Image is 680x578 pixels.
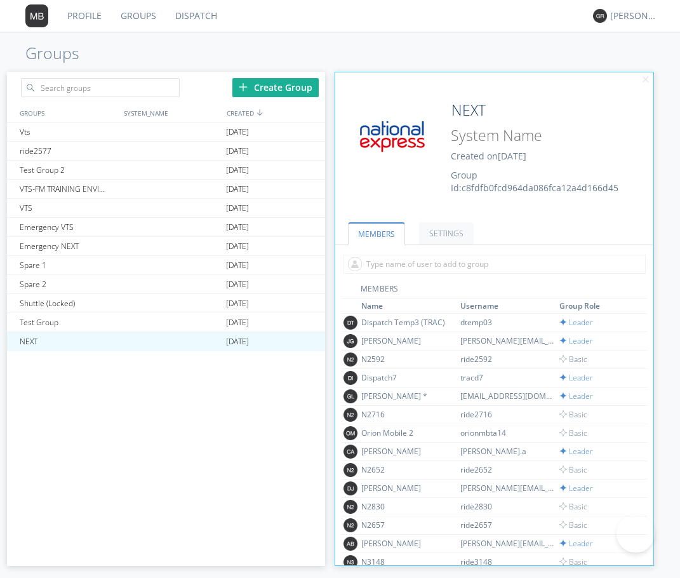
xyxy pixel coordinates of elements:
span: Basic [559,427,587,438]
div: Spare 2 [17,275,119,293]
a: Emergency VTS[DATE] [7,218,325,237]
a: Emergency NEXT[DATE] [7,237,325,256]
div: VTS [17,199,119,217]
a: NEXT[DATE] [7,332,325,351]
div: [PERSON_NAME][EMAIL_ADDRESS][PERSON_NAME][DOMAIN_NAME] [460,483,556,494]
a: Spare 2[DATE] [7,275,325,294]
div: CREATED [223,104,327,122]
div: dtemp03 [460,317,556,328]
div: ride2577 [17,142,119,160]
div: MEMBERS [342,283,647,299]
div: ride2657 [460,520,556,530]
span: [DATE] [498,150,526,162]
div: N2657 [361,520,457,530]
img: 373638.png [343,408,357,422]
img: cancel.svg [641,76,650,84]
span: Leader [559,372,593,383]
img: 373638.png [343,537,357,551]
a: MEMBERS [348,222,405,245]
span: [DATE] [226,218,249,237]
div: [PERSON_NAME] * [610,10,658,22]
div: [PERSON_NAME][EMAIL_ADDRESS][DOMAIN_NAME] [460,335,556,346]
a: Test Group[DATE] [7,313,325,332]
span: [DATE] [226,237,249,256]
img: 373638.png [343,389,357,403]
span: Leader [559,483,593,494]
img: 373638.png [25,4,48,27]
img: 373638.png [343,555,357,569]
div: Spare 1 [17,256,119,274]
div: Shuttle (Locked) [17,294,119,313]
span: Leader [559,391,593,401]
span: Basic [559,409,587,420]
span: Basic [559,354,587,365]
img: 86156921da8b4e568c343277b65ce0c4 [345,98,440,175]
th: Toggle SortBy [557,299,639,314]
div: [PERSON_NAME].a [460,446,556,457]
div: Emergency NEXT [17,237,119,255]
span: [DATE] [226,294,249,313]
a: VTS-FM TRAINING ENVIRONMENT[DATE] [7,180,325,199]
div: ride3148 [460,556,556,567]
a: Spare 1[DATE] [7,256,325,275]
div: Dispatch7 [361,372,457,383]
input: System Name [446,124,615,147]
div: Orion Mobile 2 [361,427,457,438]
img: 373638.png [343,463,357,477]
span: Group Id: c8fdfb0fcd964da086fca12a4d166d45 [451,169,618,194]
span: [DATE] [226,142,249,161]
div: tracd7 [460,372,556,383]
a: ride2577[DATE] [7,142,325,161]
div: GROUPS [17,104,117,122]
input: Group Name [446,98,615,122]
a: Vts[DATE] [7,123,325,142]
input: Type name of user to add to group [343,255,646,274]
div: [PERSON_NAME] [361,335,457,346]
span: Basic [559,501,587,512]
span: Leader [559,317,593,328]
div: Vts [17,123,119,141]
span: [DATE] [226,161,249,180]
img: 373638.png [343,500,357,514]
div: N2652 [361,464,457,475]
div: ride2652 [460,464,556,475]
img: 373638.png [593,9,607,23]
div: N2592 [361,354,457,365]
div: [PERSON_NAME] [361,483,457,494]
span: Basic [559,464,587,475]
span: Leader [559,538,593,549]
input: Search groups [21,78,180,97]
span: Leader [559,446,593,457]
div: [PERSON_NAME][EMAIL_ADDRESS][PERSON_NAME][DOMAIN_NAME] [460,538,556,549]
div: [PERSON_NAME] * [361,391,457,401]
span: [DATE] [226,313,249,332]
div: orionmbta14 [460,427,556,438]
span: [DATE] [226,180,249,199]
span: Basic [559,556,587,567]
div: Dispatch Temp3 (TRAC) [361,317,457,328]
a: SETTINGS [419,222,474,245]
div: [EMAIL_ADDRESS][DOMAIN_NAME] [460,391,556,401]
img: plus.svg [239,83,248,91]
img: 373638.png [343,353,357,366]
span: [DATE] [226,199,249,218]
div: [PERSON_NAME] [361,538,457,549]
span: Basic [559,520,587,530]
span: [DATE] [226,332,249,351]
th: Toggle SortBy [458,299,557,314]
div: Create Group [232,78,319,97]
div: Test Group 2 [17,161,119,179]
div: VTS-FM TRAINING ENVIRONMENT [17,180,119,198]
span: [DATE] [226,123,249,142]
th: Toggle SortBy [359,299,458,314]
h1: Groups [25,44,680,62]
div: ride2716 [460,409,556,420]
a: Shuttle (Locked)[DATE] [7,294,325,313]
img: 373638.png [343,426,357,440]
div: Test Group [17,313,119,332]
img: 373638.png [343,334,357,348]
span: [DATE] [226,275,249,294]
div: Emergency VTS [17,218,119,236]
span: Leader [559,335,593,346]
div: N2830 [361,501,457,512]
